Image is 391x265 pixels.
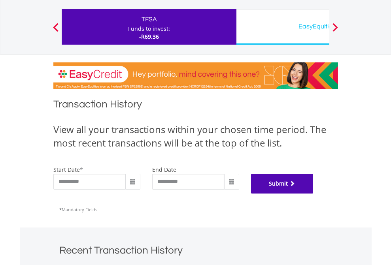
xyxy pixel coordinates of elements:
[66,14,232,25] div: TFSA
[128,25,170,33] div: Funds to invest:
[152,166,176,173] label: end date
[139,33,159,40] span: -R69.36
[53,62,338,89] img: EasyCredit Promotion Banner
[327,27,343,35] button: Next
[48,27,64,35] button: Previous
[53,97,338,115] h1: Transaction History
[59,243,332,261] h1: Recent Transaction History
[59,207,97,212] span: Mandatory Fields
[53,166,80,173] label: start date
[53,123,338,150] div: View all your transactions within your chosen time period. The most recent transactions will be a...
[251,174,314,194] button: Submit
